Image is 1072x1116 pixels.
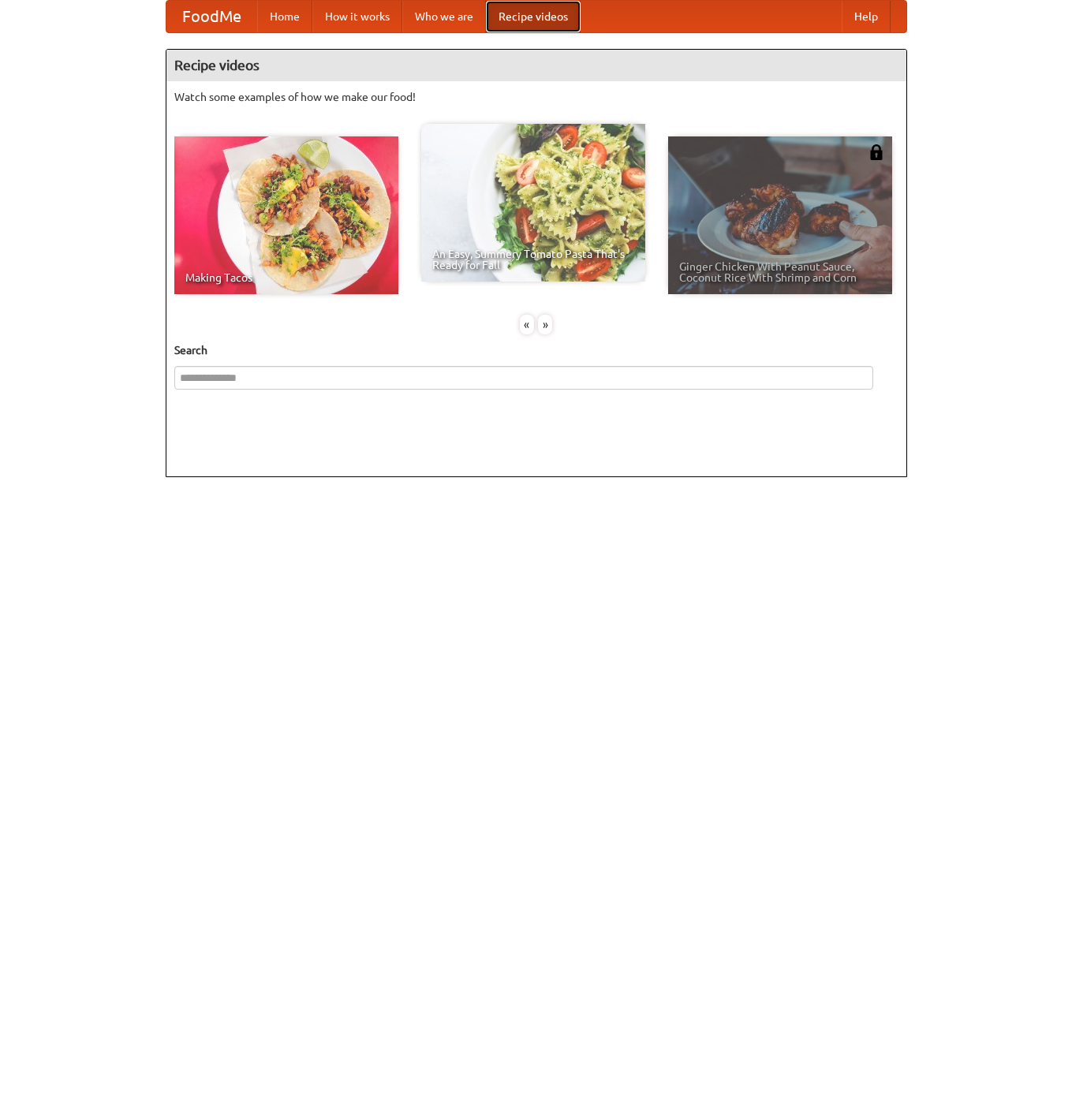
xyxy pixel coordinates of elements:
a: An Easy, Summery Tomato Pasta That's Ready for Fall [421,124,645,282]
a: Help [842,1,891,32]
a: FoodMe [166,1,257,32]
a: Making Tacos [174,136,398,294]
a: How it works [312,1,402,32]
span: Making Tacos [185,272,387,283]
a: Recipe videos [486,1,581,32]
div: » [538,315,552,334]
div: « [520,315,534,334]
p: Watch some examples of how we make our food! [174,89,898,105]
h5: Search [174,342,898,358]
h4: Recipe videos [166,50,906,81]
a: Who we are [402,1,486,32]
img: 483408.png [868,144,884,160]
a: Home [257,1,312,32]
span: An Easy, Summery Tomato Pasta That's Ready for Fall [432,248,634,271]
